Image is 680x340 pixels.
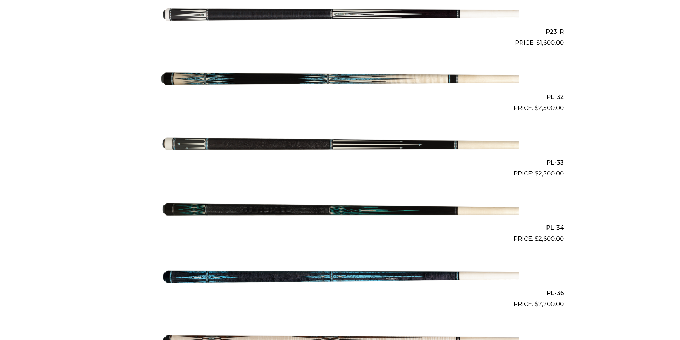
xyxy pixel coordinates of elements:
[535,300,538,307] span: $
[116,50,564,113] a: PL-32 $2,500.00
[116,181,564,244] a: PL-34 $2,600.00
[161,50,519,110] img: PL-32
[116,116,564,178] a: PL-33 $2,500.00
[116,90,564,104] h2: PL-32
[161,181,519,241] img: PL-34
[535,300,564,307] bdi: 2,200.00
[535,170,564,177] bdi: 2,500.00
[535,170,538,177] span: $
[116,25,564,38] h2: P23-R
[116,246,564,309] a: PL-36 $2,200.00
[161,116,519,175] img: PL-33
[536,39,564,46] bdi: 1,600.00
[116,286,564,300] h2: PL-36
[535,104,564,111] bdi: 2,500.00
[116,156,564,169] h2: PL-33
[535,235,538,242] span: $
[536,39,540,46] span: $
[161,246,519,306] img: PL-36
[535,104,538,111] span: $
[116,221,564,234] h2: PL-34
[535,235,564,242] bdi: 2,600.00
